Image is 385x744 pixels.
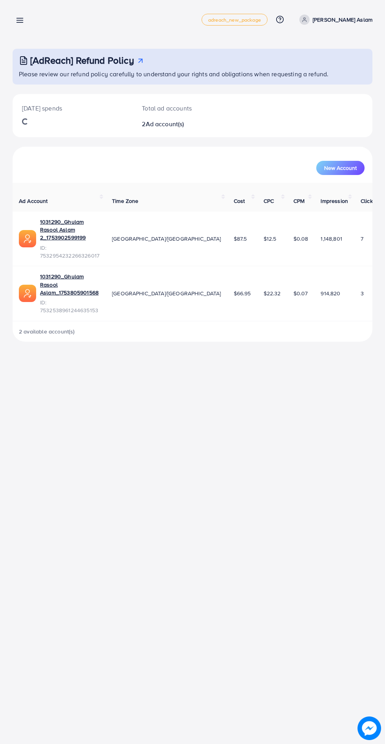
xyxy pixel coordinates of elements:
[19,69,368,79] p: Please review our refund policy carefully to understand your rights and obligations when requesti...
[112,197,138,205] span: Time Zone
[313,15,372,24] p: [PERSON_NAME] Aslam
[293,197,304,205] span: CPM
[234,235,247,243] span: $87.5
[142,120,213,128] h2: 2
[321,235,342,243] span: 1,148,801
[40,244,99,260] span: ID: 7532954232266326017
[361,197,376,205] span: Clicks
[264,235,277,243] span: $12.5
[293,235,308,243] span: $0.08
[296,15,372,25] a: [PERSON_NAME] Aslam
[321,289,340,297] span: 914,820
[361,235,363,243] span: 7
[357,716,381,740] img: image
[19,328,75,335] span: 2 available account(s)
[40,218,99,242] a: 1031290_Ghulam Rasool Aslam 2_1753902599199
[142,103,213,113] p: Total ad accounts
[264,197,274,205] span: CPC
[19,285,36,302] img: ic-ads-acc.e4c84228.svg
[324,165,357,171] span: New Account
[40,273,99,296] a: 1031290_Ghulam Rasool Aslam_1753805901568
[234,289,251,297] span: $66.95
[293,289,308,297] span: $0.07
[22,103,123,113] p: [DATE] spends
[40,298,99,315] span: ID: 7532538961244635153
[321,197,348,205] span: Impression
[234,197,245,205] span: Cost
[316,161,365,175] button: New Account
[208,17,261,22] span: adreach_new_package
[112,289,221,297] span: [GEOGRAPHIC_DATA]/[GEOGRAPHIC_DATA]
[19,197,48,205] span: Ad Account
[19,230,36,247] img: ic-ads-acc.e4c84228.svg
[112,235,221,243] span: [GEOGRAPHIC_DATA]/[GEOGRAPHIC_DATA]
[361,289,364,297] span: 3
[202,14,268,26] a: adreach_new_package
[30,55,134,66] h3: [AdReach] Refund Policy
[146,120,184,128] span: Ad account(s)
[264,289,281,297] span: $22.32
